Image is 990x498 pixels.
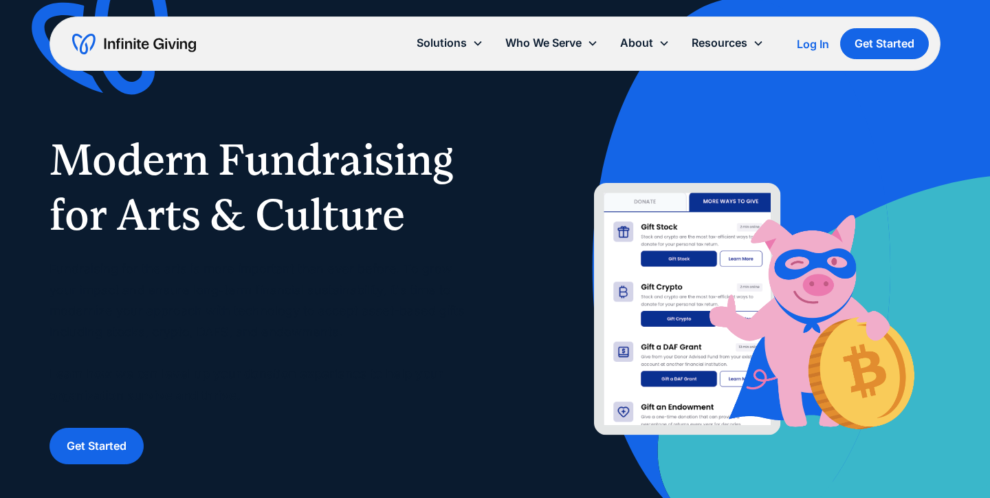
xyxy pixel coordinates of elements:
[417,34,467,52] div: Solutions
[681,28,775,58] div: Resources
[49,132,467,242] h1: Modern Fundraising for Arts & Culture
[620,34,653,52] div: About
[533,162,930,435] img: nonprofit donation platform for faith-based organizations and ministries
[797,36,829,52] a: Log In
[406,28,494,58] div: Solutions
[505,34,582,52] div: Who We Serve
[49,367,443,402] strong: Learn how we can level up your donation experience to help your organization survive and thrive.
[49,259,467,406] p: Fundraising for the arts is more important than ever before. To grow your impact and ensure long-...
[49,428,144,464] a: Get Started
[609,28,681,58] div: About
[692,34,747,52] div: Resources
[797,39,829,50] div: Log In
[840,28,929,59] a: Get Started
[494,28,609,58] div: Who We Serve
[72,33,196,55] a: home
